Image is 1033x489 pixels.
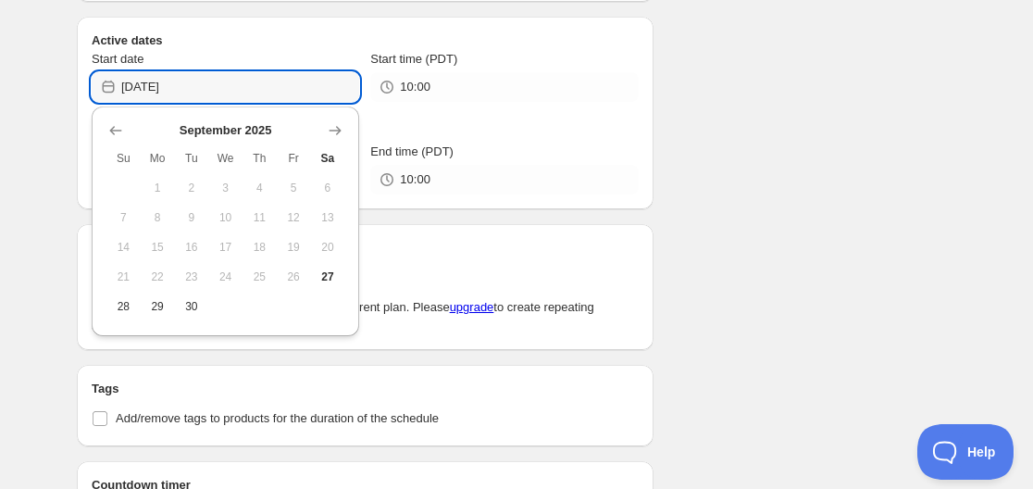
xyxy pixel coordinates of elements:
button: Tuesday September 16 2025 [175,232,209,262]
span: 3 [216,181,235,195]
button: Saturday September 13 2025 [311,203,345,232]
th: Tuesday [175,144,209,173]
span: 9 [182,210,202,225]
span: Start time (PDT) [370,52,457,66]
span: Add/remove tags to products for the duration of the schedule [116,411,439,425]
span: 7 [114,210,133,225]
th: Monday [141,144,175,173]
button: Friday September 19 2025 [277,232,311,262]
span: 14 [114,240,133,255]
button: Monday September 29 2025 [141,292,175,321]
th: Thursday [243,144,277,173]
button: Tuesday September 30 2025 [175,292,209,321]
span: 10 [216,210,235,225]
span: Tu [182,151,202,166]
button: Show previous month, August 2025 [103,118,129,144]
span: 18 [250,240,269,255]
th: Wednesday [208,144,243,173]
button: Friday September 12 2025 [277,203,311,232]
span: 26 [284,270,304,284]
span: 28 [114,299,133,314]
h2: Repeating [92,239,639,257]
span: 19 [284,240,304,255]
span: Start date [92,52,143,66]
span: 1 [148,181,168,195]
p: Repeating schedules are not available on your current plan. Please to create repeating schedules. [92,298,639,335]
span: 22 [148,270,168,284]
span: 16 [182,240,202,255]
span: 4 [250,181,269,195]
h2: Tags [92,380,639,398]
button: Friday September 26 2025 [277,262,311,292]
span: Su [114,151,133,166]
span: 2 [182,181,202,195]
button: Sunday September 14 2025 [106,232,141,262]
span: Mo [148,151,168,166]
button: Thursday September 18 2025 [243,232,277,262]
button: Sunday September 7 2025 [106,203,141,232]
a: upgrade [450,300,494,314]
span: 27 [318,270,338,284]
span: 5 [284,181,304,195]
button: Tuesday September 9 2025 [175,203,209,232]
span: 8 [148,210,168,225]
button: Tuesday September 2 2025 [175,173,209,203]
span: 13 [318,210,338,225]
span: 6 [318,181,338,195]
iframe: Toggle Customer Support [917,424,1014,480]
span: Th [250,151,269,166]
button: Wednesday September 24 2025 [208,262,243,292]
span: 20 [318,240,338,255]
span: 17 [216,240,235,255]
button: Wednesday September 17 2025 [208,232,243,262]
button: Show next month, October 2025 [322,118,348,144]
button: Saturday September 20 2025 [311,232,345,262]
button: Tuesday September 23 2025 [175,262,209,292]
span: 12 [284,210,304,225]
button: Friday September 5 2025 [277,173,311,203]
button: Wednesday September 3 2025 [208,173,243,203]
span: 29 [148,299,168,314]
span: End time (PDT) [370,144,454,158]
span: 30 [182,299,202,314]
button: Thursday September 4 2025 [243,173,277,203]
span: 21 [114,270,133,284]
span: 24 [216,270,235,284]
button: Thursday September 25 2025 [243,262,277,292]
button: Monday September 22 2025 [141,262,175,292]
button: Monday September 15 2025 [141,232,175,262]
button: Wednesday September 10 2025 [208,203,243,232]
button: Thursday September 11 2025 [243,203,277,232]
button: Today Saturday September 27 2025 [311,262,345,292]
th: Friday [277,144,311,173]
th: Sunday [106,144,141,173]
button: Saturday September 6 2025 [311,173,345,203]
span: 25 [250,270,269,284]
span: 15 [148,240,168,255]
button: Sunday September 28 2025 [106,292,141,321]
button: Monday September 1 2025 [141,173,175,203]
span: 11 [250,210,269,225]
span: 23 [182,270,202,284]
h2: Active dates [92,31,639,50]
th: Saturday [311,144,345,173]
span: Sa [318,151,338,166]
span: We [216,151,235,166]
button: Monday September 8 2025 [141,203,175,232]
span: Fr [284,151,304,166]
button: Sunday September 21 2025 [106,262,141,292]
